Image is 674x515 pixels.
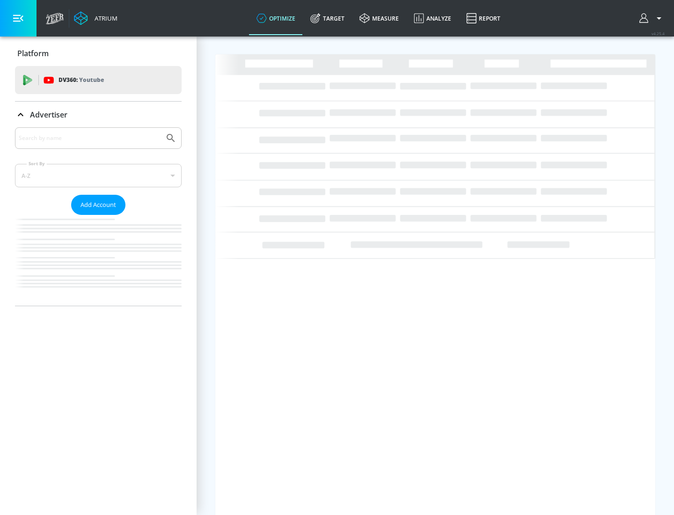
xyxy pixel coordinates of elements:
label: Sort By [27,161,47,167]
a: measure [352,1,406,35]
div: Atrium [91,14,117,22]
div: Platform [15,40,182,66]
p: DV360: [59,75,104,85]
a: Report [459,1,508,35]
a: optimize [249,1,303,35]
p: Platform [17,48,49,59]
span: v 4.25.4 [652,31,665,36]
p: Youtube [79,75,104,85]
nav: list of Advertiser [15,215,182,306]
span: Add Account [81,199,116,210]
div: DV360: Youtube [15,66,182,94]
a: Atrium [74,11,117,25]
button: Add Account [71,195,125,215]
div: A-Z [15,164,182,187]
div: Advertiser [15,102,182,128]
a: Target [303,1,352,35]
p: Advertiser [30,110,67,120]
input: Search by name [19,132,161,144]
a: Analyze [406,1,459,35]
div: Advertiser [15,127,182,306]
